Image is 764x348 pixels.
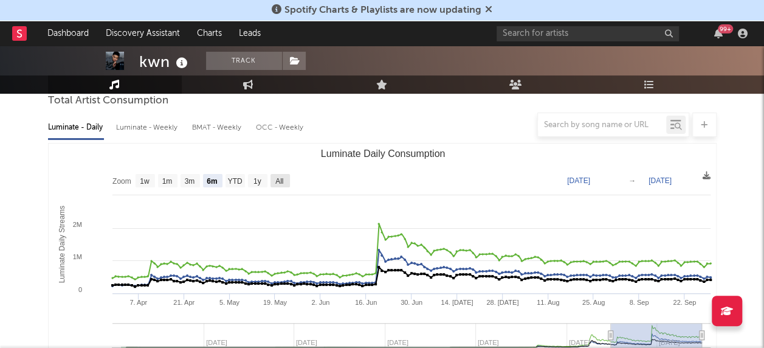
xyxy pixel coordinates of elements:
span: Dismiss [485,5,492,15]
text: 1w [140,177,150,186]
span: Spotify Charts & Playlists are now updating [284,5,481,15]
text: 5. May [219,299,240,306]
text: 0 [78,286,81,293]
text: 30. Jun [400,299,422,306]
text: 8. Sep [629,299,649,306]
text: 3m [184,177,194,186]
text: 14. [DATE] [441,299,473,306]
text: All [275,177,283,186]
a: Charts [188,21,230,46]
text: 2M [72,221,81,228]
a: Leads [230,21,269,46]
input: Search for artists [497,26,679,41]
div: kwn [139,52,191,72]
text: 1y [253,177,261,186]
text: 11. Aug [536,299,559,306]
text: [DATE] [649,176,672,185]
input: Search by song name or URL [538,120,666,130]
text: 25. Aug [582,299,604,306]
text: 2. Jun [311,299,329,306]
text: → [628,176,636,185]
text: 22. Sep [673,299,696,306]
a: Discovery Assistant [97,21,188,46]
text: 1M [72,253,81,260]
text: Luminate Daily Streams [57,206,66,283]
text: 6m [207,177,217,186]
button: Track [206,52,282,70]
div: 99 + [718,24,733,33]
text: 7. Apr [129,299,147,306]
text: Zoom [112,177,131,186]
text: YTD [227,177,242,186]
text: 21. Apr [173,299,194,306]
text: 1m [162,177,172,186]
text: 28. [DATE] [486,299,518,306]
text: 16. Jun [355,299,377,306]
button: 99+ [714,29,723,38]
span: Total Artist Consumption [48,94,168,108]
text: Luminate Daily Consumption [320,148,445,159]
text: [DATE] [567,176,590,185]
a: Dashboard [39,21,97,46]
text: 19. May [263,299,287,306]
